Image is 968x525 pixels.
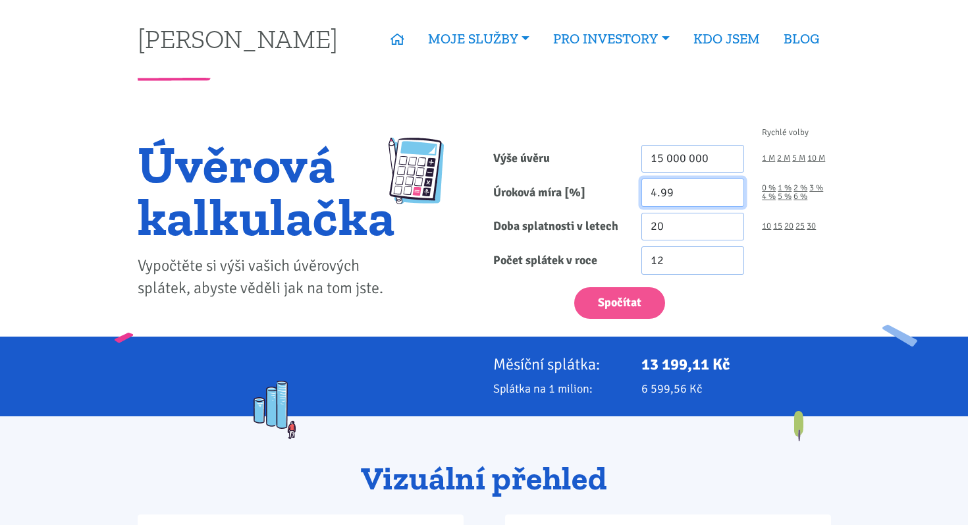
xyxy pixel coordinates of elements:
[138,138,395,243] h1: Úvěrová kalkulačka
[541,24,681,54] a: PRO INVESTORY
[416,24,541,54] a: MOJE SLUŽBY
[138,26,338,51] a: [PERSON_NAME]
[784,222,793,231] a: 20
[792,154,805,163] a: 5 M
[484,145,632,173] label: Výše úvěru
[762,222,771,231] a: 10
[773,222,782,231] a: 15
[484,246,632,275] label: Počet splátek v roce
[138,255,395,300] p: Vypočtěte si výši vašich úvěrových splátek, abyste věděli jak na tom jste.
[138,461,831,497] h2: Vizuální přehled
[574,287,665,319] button: Spočítat
[484,213,632,241] label: Doba splatnosti v letech
[762,154,775,163] a: 1 M
[762,184,776,192] a: 0 %
[641,355,831,373] p: 13 199,11 Kč
[807,222,816,231] a: 30
[795,222,805,231] a: 25
[762,192,776,201] a: 4 %
[772,24,831,54] a: BLOG
[777,154,790,163] a: 2 M
[793,184,807,192] a: 2 %
[641,379,831,398] p: 6 599,56 Kč
[484,179,632,207] label: Úroková míra [%]
[778,184,792,192] a: 1 %
[493,355,624,373] p: Měsíční splátka:
[807,154,825,163] a: 10 M
[793,192,807,201] a: 6 %
[493,379,624,398] p: Splátka na 1 milion:
[762,128,809,137] span: Rychlé volby
[809,184,823,192] a: 3 %
[778,192,792,201] a: 5 %
[682,24,772,54] a: KDO JSEM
